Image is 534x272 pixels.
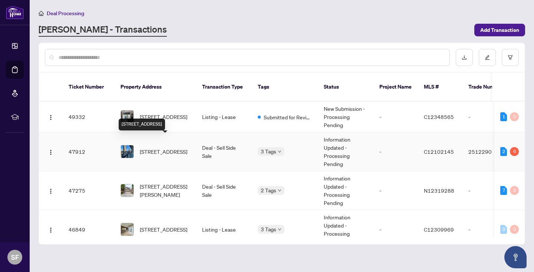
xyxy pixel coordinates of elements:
[47,10,84,17] span: Deal Processing
[140,225,187,233] span: [STREET_ADDRESS]
[48,115,54,120] img: Logo
[39,23,167,37] a: [PERSON_NAME] - Transactions
[121,145,133,158] img: thumbnail-img
[278,150,281,153] span: down
[462,210,514,249] td: -
[373,132,418,171] td: -
[63,73,115,102] th: Ticket Number
[504,246,527,268] button: Open asap
[63,132,115,171] td: 47912
[119,119,165,130] div: [STREET_ADDRESS]
[462,73,514,102] th: Trade Number
[500,112,507,121] div: 1
[462,171,514,210] td: -
[11,252,19,262] span: SF
[196,73,252,102] th: Transaction Type
[508,55,513,60] span: filter
[45,111,57,123] button: Logo
[63,210,115,249] td: 46849
[510,147,519,156] div: 6
[500,147,507,156] div: 2
[115,73,196,102] th: Property Address
[261,186,276,195] span: 2 Tags
[264,113,312,121] span: Submitted for Review
[479,49,496,66] button: edit
[45,223,57,235] button: Logo
[252,73,318,102] th: Tags
[196,132,252,171] td: Deal - Sell Side Sale
[48,149,54,155] img: Logo
[140,113,187,121] span: [STREET_ADDRESS]
[480,24,519,36] span: Add Transaction
[373,73,418,102] th: Project Name
[6,6,24,19] img: logo
[485,55,490,60] span: edit
[318,171,373,210] td: Information Updated - Processing Pending
[318,73,373,102] th: Status
[510,112,519,121] div: 0
[278,228,281,231] span: down
[48,227,54,233] img: Logo
[45,146,57,157] button: Logo
[462,55,467,60] span: download
[318,102,373,132] td: New Submission - Processing Pending
[140,182,190,199] span: [STREET_ADDRESS][PERSON_NAME]
[424,148,454,155] span: C12102145
[424,113,454,120] span: C12348565
[373,210,418,249] td: -
[373,102,418,132] td: -
[418,73,462,102] th: MLS #
[424,226,454,233] span: C12309969
[121,223,133,236] img: thumbnail-img
[121,110,133,123] img: thumbnail-img
[456,49,473,66] button: download
[510,186,519,195] div: 0
[48,188,54,194] img: Logo
[39,11,44,16] span: home
[510,225,519,234] div: 0
[462,132,514,171] td: 2512290
[373,171,418,210] td: -
[63,102,115,132] td: 49332
[196,102,252,132] td: Listing - Lease
[462,102,514,132] td: -
[318,132,373,171] td: Information Updated - Processing Pending
[261,147,276,156] span: 3 Tags
[318,210,373,249] td: Information Updated - Processing Pending
[500,186,507,195] div: 7
[278,189,281,192] span: down
[500,225,507,234] div: 0
[196,171,252,210] td: Deal - Sell Side Sale
[121,184,133,197] img: thumbnail-img
[502,49,519,66] button: filter
[196,210,252,249] td: Listing - Lease
[474,24,525,36] button: Add Transaction
[63,171,115,210] td: 47275
[140,147,187,156] span: [STREET_ADDRESS]
[45,185,57,196] button: Logo
[261,225,276,233] span: 3 Tags
[424,187,454,194] span: N12319288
